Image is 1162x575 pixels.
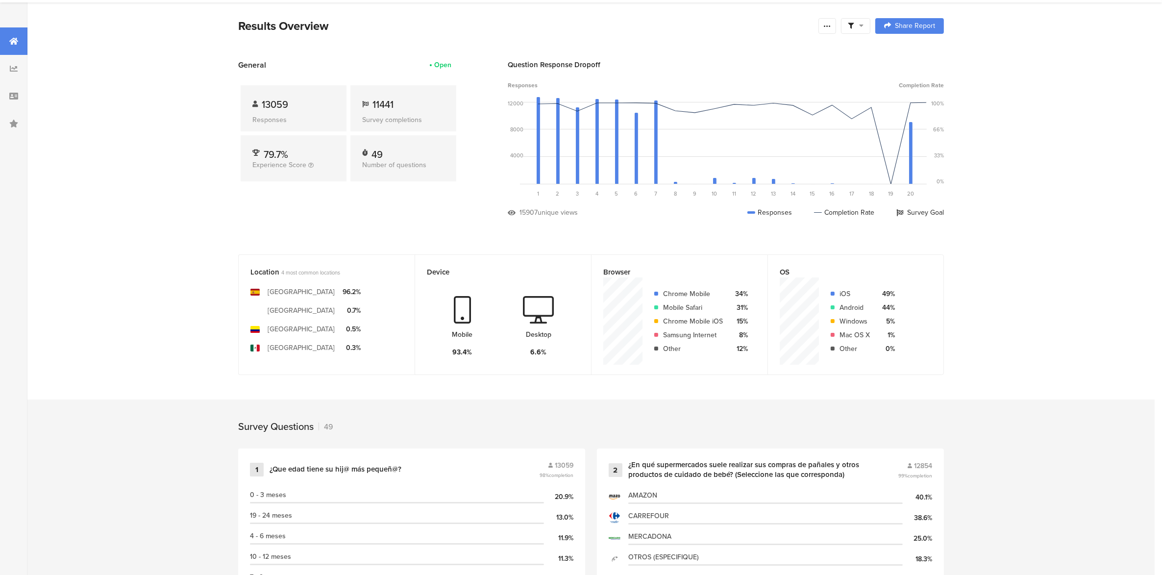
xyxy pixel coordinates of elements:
div: 13.0% [544,512,573,523]
div: Survey completions [362,115,445,125]
div: Mobile [452,329,473,340]
div: ¿Que edad tiene su hij@ más pequeñ@? [270,465,401,475]
span: 10 [712,190,717,198]
div: Other [840,344,870,354]
div: Completion Rate [814,207,874,218]
div: 49 [371,147,383,157]
div: 96.2% [343,287,361,297]
span: 8 [674,190,677,198]
span: 4 [595,190,598,198]
div: Chrome Mobile iOS [663,316,723,326]
div: 93.4% [453,347,472,357]
div: Browser [603,267,740,277]
span: OTROS (ESPECIFIQUE) [628,552,699,562]
span: 9 [693,190,697,198]
div: Results Overview [238,17,814,35]
div: 38.6% [903,513,932,523]
span: 14 [791,190,795,198]
div: 20.9% [544,492,573,502]
span: 20 [907,190,914,198]
span: completion [908,472,932,479]
div: 100% [931,100,944,107]
div: [GEOGRAPHIC_DATA] [268,287,335,297]
div: 5% [878,316,895,326]
div: iOS [840,289,870,299]
div: 31% [731,302,748,313]
img: d3qka8e8qzmug1.cloudfront.net%2Fitem%2F42f6f6c6ab6ba6f3a2a9.png [609,512,620,524]
span: 98% [540,472,573,479]
div: 12% [731,344,748,354]
span: Responses [508,81,538,90]
span: 19 - 24 meses [250,510,292,521]
span: MERCADONA [628,531,671,542]
span: 3 [576,190,579,198]
div: 11.9% [544,533,573,543]
div: [GEOGRAPHIC_DATA] [268,305,335,316]
div: 11.3% [544,553,573,564]
span: 10 - 12 meses [250,551,291,562]
img: d3qka8e8qzmug1.cloudfront.net%2Fitem%2Ff96618288d6c7645e859.png [609,553,620,565]
span: 7 [654,190,657,198]
span: 0 - 3 meses [250,490,286,500]
span: 11 [732,190,736,198]
div: 15907 [519,207,538,218]
span: CARREFOUR [628,511,669,521]
div: Windows [840,316,870,326]
div: Location [250,267,387,277]
div: 1% [878,330,895,340]
div: 34% [731,289,748,299]
img: d3qka8e8qzmug1.cloudfront.net%2Fitem%2F2806fa2f17a9f013f269.png [609,491,620,503]
div: 2 [609,463,622,477]
div: Question Response Dropoff [508,59,944,70]
div: Survey Goal [896,207,944,218]
span: 16 [830,190,835,198]
div: 12000 [508,100,523,107]
span: 11441 [372,97,394,112]
div: [GEOGRAPHIC_DATA] [268,324,335,334]
span: 79.7% [264,147,288,162]
div: 18.3% [903,554,932,564]
div: Mac OS X [840,330,870,340]
span: 1 [537,190,539,198]
div: 0% [937,177,944,185]
span: 13 [771,190,776,198]
span: General [238,59,266,71]
div: OS [780,267,915,277]
span: 19 [889,190,894,198]
div: Responses [747,207,792,218]
span: 4 most common locations [281,269,340,276]
div: Device [427,267,563,277]
span: 12 [751,190,757,198]
div: 0.7% [343,305,361,316]
span: Share Report [895,23,935,29]
div: Android [840,302,870,313]
span: 17 [849,190,854,198]
span: 4 - 6 meses [250,531,286,541]
div: Other [663,344,723,354]
div: [GEOGRAPHIC_DATA] [268,343,335,353]
div: 66% [933,125,944,133]
div: Survey Questions [238,419,314,434]
div: 40.1% [903,492,932,502]
span: Experience Score [252,160,306,170]
div: unique views [538,207,578,218]
div: 1 [250,463,264,476]
div: 49% [878,289,895,299]
span: 6 [635,190,638,198]
div: Samsung Internet [663,330,723,340]
div: Responses [252,115,335,125]
div: 4000 [510,151,523,159]
span: 13059 [555,460,573,471]
div: 25.0% [903,533,932,544]
span: 12854 [914,461,932,471]
span: completion [549,472,573,479]
div: Chrome Mobile [663,289,723,299]
div: 0% [878,344,895,354]
span: AMAZON [628,490,657,500]
div: 8% [731,330,748,340]
div: 33% [934,151,944,159]
span: 99% [898,472,932,479]
span: 18 [869,190,874,198]
div: 15% [731,316,748,326]
div: ¿En qué supermercados suele realizar sus compras de pañales y otros productos de cuidado de bebé?... [628,460,874,479]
